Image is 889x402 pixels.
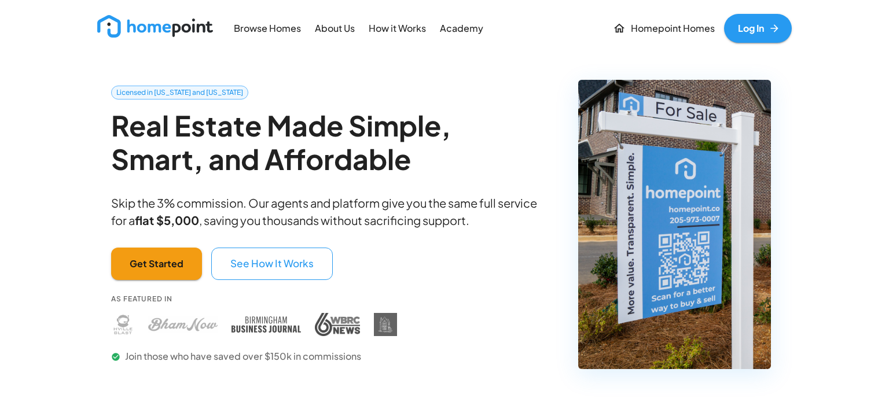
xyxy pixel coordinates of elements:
[232,313,301,336] img: Birmingham Business Journal press coverage - Homepoint featured in Birmingham Business Journal
[229,15,306,41] a: Browse Homes
[435,15,488,41] a: Academy
[374,313,397,336] img: DIY Homebuyers Academy press coverage - Homepoint featured in DIY Homebuyers Academy
[97,15,213,38] img: new_logo_light.png
[211,248,333,280] button: See How It Works
[315,22,355,35] p: About Us
[111,248,202,280] button: Get Started
[310,15,359,41] a: About Us
[111,294,397,304] p: As Featured In
[364,15,431,41] a: How it Works
[112,87,248,98] span: Licensed in [US_STATE] and [US_STATE]
[111,313,134,336] img: Huntsville Blast press coverage - Homepoint featured in Huntsville Blast
[148,313,218,336] img: Bham Now press coverage - Homepoint featured in Bham Now
[111,350,397,363] p: Join those who have saved over $150k in commissions
[631,22,715,35] p: Homepoint Homes
[578,80,771,369] img: Homepoint real estate for sale sign - Licensed brokerage in Alabama and Tennessee
[111,194,548,229] p: Skip the 3% commission. Our agents and platform give you the same full service for a , saving you...
[234,22,301,35] p: Browse Homes
[135,213,199,227] b: flat $5,000
[608,14,719,43] a: Homepoint Homes
[440,22,483,35] p: Academy
[111,109,548,175] h2: Real Estate Made Simple, Smart, and Affordable
[111,86,248,99] a: Licensed in [US_STATE] and [US_STATE]
[369,22,426,35] p: How it Works
[315,313,360,336] img: WBRC press coverage - Homepoint featured in WBRC
[724,14,792,43] a: Log In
